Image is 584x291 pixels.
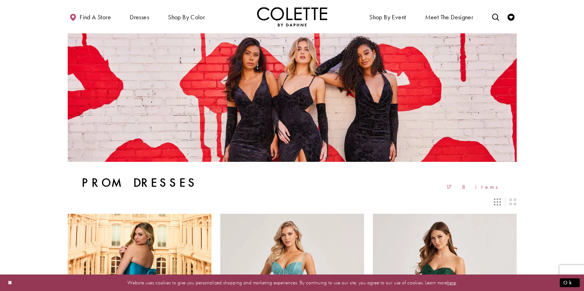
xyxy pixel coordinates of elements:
[82,176,198,190] h1: Prom Dresses
[425,14,474,21] span: Meet the designer
[506,7,516,26] a: Check Wishlist
[369,14,406,21] span: Shop By Event
[68,7,113,26] a: Find a store
[560,278,580,287] button: Submit Dialog
[257,7,327,26] img: Colette by Daphne
[494,198,501,205] span: Switch layout to 3 columns
[63,194,521,210] div: Layout Controls
[446,184,503,190] span: 178 items
[447,279,456,286] a: here
[423,7,475,26] a: Meet the designer
[368,7,408,26] span: Shop By Event
[4,277,16,289] button: Close Dialog
[51,278,533,287] p: Website uses cookies to give you personalized shopping and marketing experiences. By continuing t...
[130,14,149,21] span: Dresses
[490,7,501,26] a: Toggle search
[168,14,205,21] span: Shop by color
[128,7,151,26] span: Dresses
[257,7,327,26] a: Visit Home Page
[509,198,516,205] span: Switch layout to 2 columns
[80,14,111,21] span: Find a store
[166,7,207,26] span: Shop by color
